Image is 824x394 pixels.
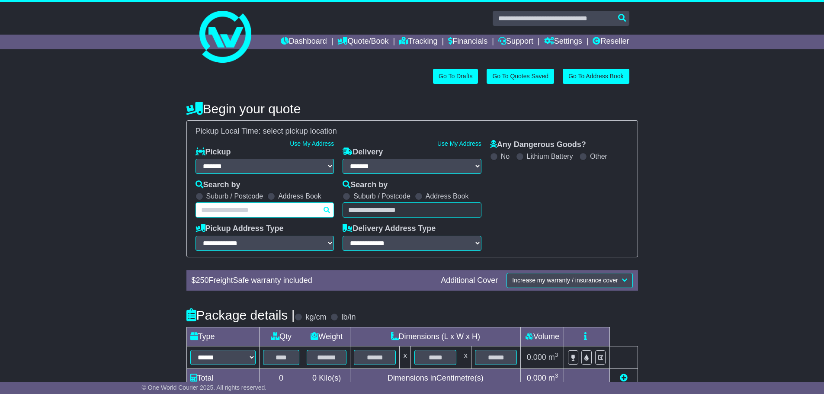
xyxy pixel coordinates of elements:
[437,140,481,147] a: Use My Address
[555,372,558,379] sup: 3
[343,224,436,234] label: Delivery Address Type
[196,276,209,285] span: 250
[527,353,546,362] span: 0.000
[436,276,502,285] div: Additional Cover
[507,273,632,288] button: Increase my warranty / insurance cover
[259,327,303,346] td: Qty
[501,152,510,160] label: No
[343,180,388,190] label: Search by
[281,35,327,49] a: Dashboard
[544,35,582,49] a: Settings
[303,327,350,346] td: Weight
[337,35,388,49] a: Quote/Book
[448,35,487,49] a: Financials
[186,102,638,116] h4: Begin your quote
[196,180,240,190] label: Search by
[490,140,586,150] label: Any Dangerous Goods?
[343,147,383,157] label: Delivery
[206,192,263,200] label: Suburb / Postcode
[350,368,521,388] td: Dimensions in Centimetre(s)
[353,192,410,200] label: Suburb / Postcode
[278,192,321,200] label: Address Book
[142,384,267,391] span: © One World Courier 2025. All rights reserved.
[186,308,295,322] h4: Package details |
[305,313,326,322] label: kg/cm
[548,353,558,362] span: m
[548,374,558,382] span: m
[527,152,573,160] label: Lithium Battery
[196,224,284,234] label: Pickup Address Type
[186,327,259,346] td: Type
[487,69,554,84] a: Go To Quotes Saved
[563,69,629,84] a: Go To Address Book
[263,127,337,135] span: select pickup location
[341,313,356,322] label: lb/in
[186,368,259,388] td: Total
[593,35,629,49] a: Reseller
[303,368,350,388] td: Kilo(s)
[498,35,533,49] a: Support
[312,374,317,382] span: 0
[191,127,633,136] div: Pickup Local Time:
[521,327,564,346] td: Volume
[555,352,558,358] sup: 3
[399,35,437,49] a: Tracking
[350,327,521,346] td: Dimensions (L x W x H)
[433,69,478,84] a: Go To Drafts
[196,147,231,157] label: Pickup
[460,346,471,368] td: x
[590,152,607,160] label: Other
[290,140,334,147] a: Use My Address
[400,346,411,368] td: x
[426,192,469,200] label: Address Book
[527,374,546,382] span: 0.000
[512,277,618,284] span: Increase my warranty / insurance cover
[187,276,437,285] div: $ FreightSafe warranty included
[620,374,628,382] a: Add new item
[259,368,303,388] td: 0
